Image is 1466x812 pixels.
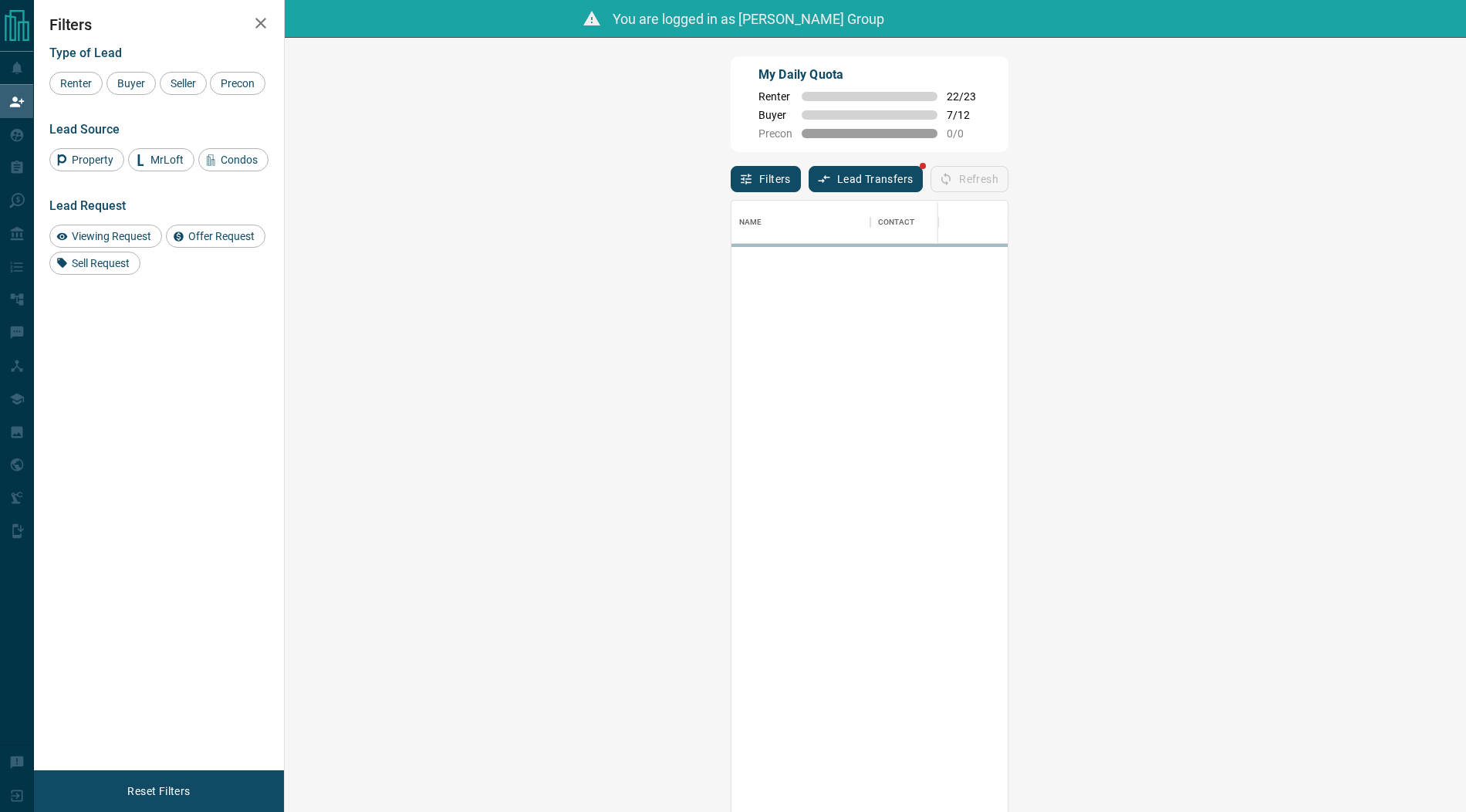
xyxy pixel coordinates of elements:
[947,109,981,121] span: 7 / 12
[128,148,194,171] div: MrLoft
[49,225,162,248] div: Viewing Request
[66,154,119,166] span: Property
[49,122,120,137] span: Lead Source
[106,72,156,95] div: Buyer
[49,198,126,213] span: Lead Request
[809,166,924,192] button: Lead Transfers
[731,166,801,192] button: Filters
[117,778,200,804] button: Reset Filters
[758,109,792,121] span: Buyer
[215,77,260,90] span: Precon
[165,77,201,90] span: Seller
[947,90,981,103] span: 22 / 23
[731,201,870,244] div: Name
[947,127,981,140] span: 0 / 0
[215,154,263,166] span: Condos
[758,90,792,103] span: Renter
[183,230,260,242] span: Offer Request
[55,77,97,90] span: Renter
[166,225,265,248] div: Offer Request
[878,201,914,244] div: Contact
[66,230,157,242] span: Viewing Request
[49,46,122,60] span: Type of Lead
[112,77,150,90] span: Buyer
[49,252,140,275] div: Sell Request
[145,154,189,166] span: MrLoft
[160,72,207,95] div: Seller
[66,257,135,269] span: Sell Request
[49,72,103,95] div: Renter
[758,127,792,140] span: Precon
[198,148,269,171] div: Condos
[739,201,762,244] div: Name
[210,72,265,95] div: Precon
[49,148,124,171] div: Property
[49,15,269,34] h2: Filters
[613,11,884,27] span: You are logged in as [PERSON_NAME] Group
[758,66,981,84] p: My Daily Quota
[870,201,994,244] div: Contact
